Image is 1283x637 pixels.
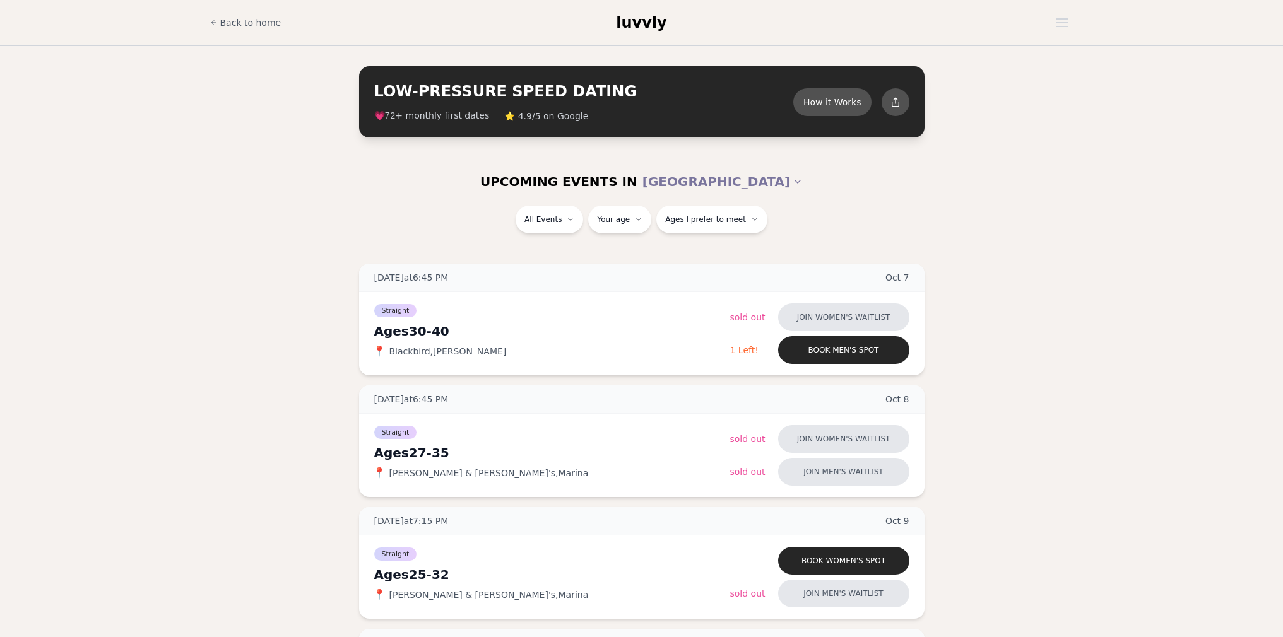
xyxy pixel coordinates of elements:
[524,214,562,225] span: All Events
[374,468,384,478] span: 📍
[389,588,589,601] span: [PERSON_NAME] & [PERSON_NAME]'s , Marina
[374,515,449,527] span: [DATE] at 7:15 PM
[210,10,281,35] a: Back to home
[504,110,588,122] span: ⭐ 4.9/5 on Google
[730,345,759,355] span: 1 Left!
[778,547,909,575] button: Book women's spot
[597,214,630,225] span: Your age
[730,312,766,322] span: Sold Out
[885,393,909,406] span: Oct 8
[389,345,507,358] span: Blackbird , [PERSON_NAME]
[1051,13,1073,32] button: Open menu
[778,303,909,331] button: Join women's waitlist
[374,547,417,561] span: Straight
[385,111,396,121] span: 72
[616,13,666,33] a: luvvly
[778,425,909,453] button: Join women's waitlist
[778,458,909,486] button: Join men's waitlist
[374,271,449,284] span: [DATE] at 6:45 PM
[374,346,384,356] span: 📍
[885,271,909,284] span: Oct 7
[374,109,490,122] span: 💗 + monthly first dates
[656,206,767,233] button: Ages I prefer to meet
[642,168,803,196] button: [GEOGRAPHIC_DATA]
[374,393,449,406] span: [DATE] at 6:45 PM
[374,590,384,600] span: 📍
[480,173,637,190] span: UPCOMING EVENTS IN
[885,515,909,527] span: Oct 9
[588,206,651,233] button: Your age
[616,14,666,32] span: luvvly
[374,322,730,340] div: Ages 30-40
[374,426,417,439] span: Straight
[730,588,766,599] span: Sold Out
[374,304,417,317] span: Straight
[516,206,583,233] button: All Events
[778,336,909,364] button: Book men's spot
[793,88,872,116] button: How it Works
[730,467,766,477] span: Sold Out
[665,214,746,225] span: Ages I prefer to meet
[730,434,766,444] span: Sold Out
[374,81,793,102] h2: LOW-PRESSURE SPEED DATING
[778,580,909,607] button: Join men's waitlist
[220,16,281,29] span: Back to home
[374,444,730,462] div: Ages 27-35
[389,467,589,479] span: [PERSON_NAME] & [PERSON_NAME]'s , Marina
[374,566,730,583] div: Ages 25-32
